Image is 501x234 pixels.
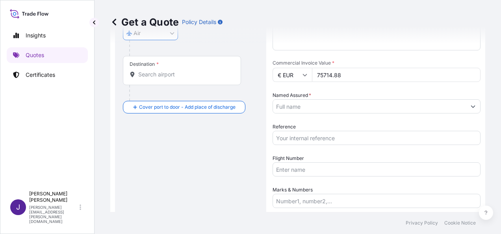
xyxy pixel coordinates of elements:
[7,67,88,83] a: Certificates
[273,131,481,145] input: Your internal reference
[29,205,78,224] p: [PERSON_NAME][EMAIL_ADDRESS][PERSON_NAME][DOMAIN_NAME]
[26,51,44,59] p: Quotes
[273,162,481,176] input: Enter name
[182,18,216,26] p: Policy Details
[444,220,476,226] a: Cookie Notice
[138,71,231,78] input: Destination
[273,60,481,66] span: Commercial Invoice Value
[7,47,88,63] a: Quotes
[139,103,236,111] span: Cover port to door - Add place of discharge
[7,28,88,43] a: Insights
[273,186,313,194] label: Marks & Numbers
[26,71,55,79] p: Certificates
[466,99,480,113] button: Show suggestions
[123,101,245,113] button: Cover port to door - Add place of discharge
[16,203,20,211] span: J
[406,220,438,226] a: Privacy Policy
[273,194,481,208] input: Number1, number2,...
[312,68,481,82] input: Type amount
[29,191,78,203] p: [PERSON_NAME] [PERSON_NAME]
[273,99,466,113] input: Full name
[26,32,46,39] p: Insights
[273,123,296,131] label: Reference
[273,91,311,99] label: Named Assured
[110,16,179,28] p: Get a Quote
[273,154,304,162] label: Flight Number
[130,61,159,67] div: Destination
